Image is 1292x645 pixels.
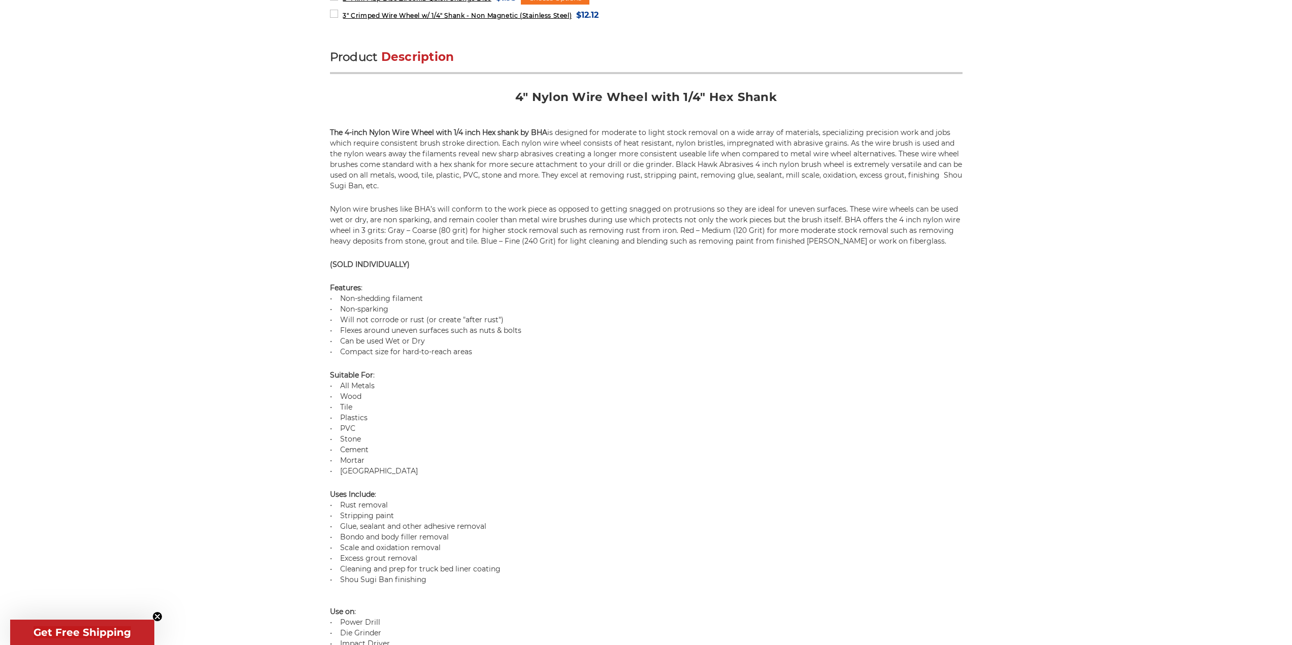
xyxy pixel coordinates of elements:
[330,283,361,292] strong: Features
[330,50,378,64] span: Product
[330,127,963,191] p: is designed for moderate to light stock removal on a wide array of materials, specializing precis...
[10,620,154,645] div: Get Free ShippingClose teaser
[330,260,410,269] strong: (SOLD INDIVIDUALLY)
[330,370,963,477] p: : • All Metals • Wood • Tile • Plastics • PVC • Stone • Cement • Mortar • [GEOGRAPHIC_DATA]
[152,612,162,622] button: Close teaser
[343,12,572,19] span: 3" Crimped Wire Wheel w/ 1/4" Shank - Non Magnetic (Stainless Steel)
[330,607,354,616] strong: Use on
[381,50,454,64] span: Description
[330,370,373,380] strong: Suitable For
[330,283,963,357] p: : • Non-shedding filament • Non-sparking • Will not corrode or rust (or create "after rust") • Fl...
[576,8,599,22] span: $12.12
[330,490,375,499] strong: Uses Include
[34,626,131,638] span: Get Free Shipping
[330,204,963,247] p: Nylon wire brushes like BHA’s will conform to the work piece as opposed to getting snagged on pro...
[330,89,963,112] h2: 4" Nylon Wire Wheel with 1/4" Hex Shank
[330,128,547,137] strong: The 4-inch Nylon Wire Wheel with 1/4 inch Hex shank by BHA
